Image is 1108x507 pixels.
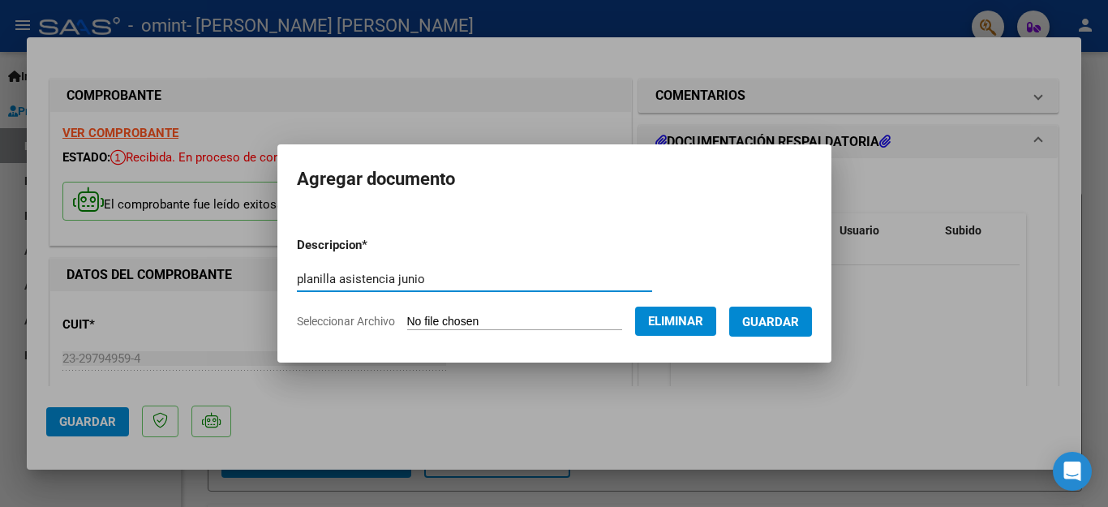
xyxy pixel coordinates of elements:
button: Eliminar [635,307,716,336]
div: Open Intercom Messenger [1053,452,1092,491]
button: Guardar [729,307,812,337]
p: Descripcion [297,236,452,255]
span: Guardar [742,315,799,329]
span: Eliminar [648,314,703,329]
h2: Agregar documento [297,164,812,195]
span: Seleccionar Archivo [297,315,395,328]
